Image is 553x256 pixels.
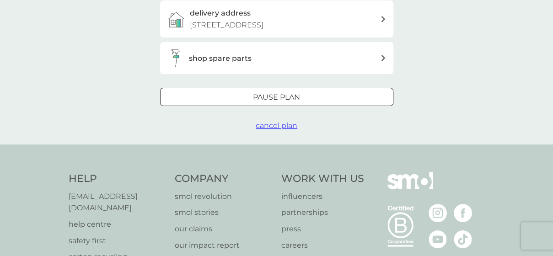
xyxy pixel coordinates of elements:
[175,240,272,251] a: our impact report
[281,172,364,186] h4: Work With Us
[69,191,166,214] a: [EMAIL_ADDRESS][DOMAIN_NAME]
[281,223,364,235] a: press
[253,91,300,103] p: Pause plan
[190,7,251,19] h3: delivery address
[387,172,433,203] img: smol
[429,204,447,222] img: visit the smol Instagram page
[175,172,272,186] h4: Company
[429,230,447,248] img: visit the smol Youtube page
[69,172,166,186] h4: Help
[69,219,166,230] a: help centre
[175,207,272,219] a: smol stories
[454,204,472,222] img: visit the smol Facebook page
[175,191,272,203] a: smol revolution
[160,42,393,74] button: shop spare parts
[160,0,393,37] a: delivery address[STREET_ADDRESS]
[189,53,252,64] h3: shop spare parts
[256,120,297,132] button: cancel plan
[256,121,297,130] span: cancel plan
[190,19,263,31] p: [STREET_ADDRESS]
[454,230,472,248] img: visit the smol Tiktok page
[281,207,364,219] a: partnerships
[175,223,272,235] a: our claims
[281,240,364,251] a: careers
[160,88,393,106] button: Pause plan
[69,235,166,247] a: safety first
[281,191,364,203] a: influencers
